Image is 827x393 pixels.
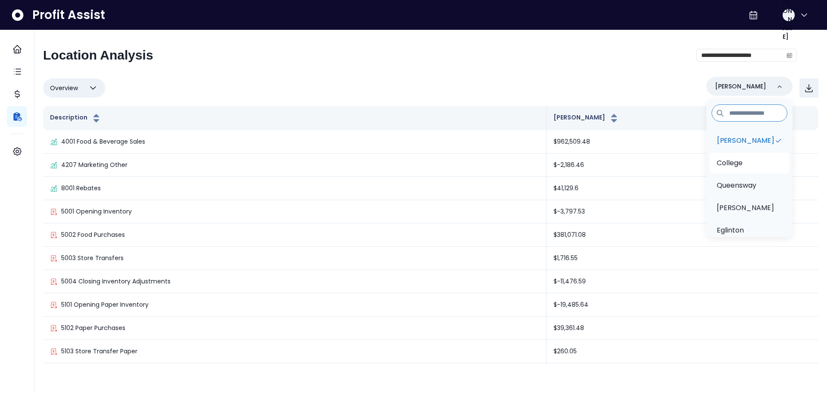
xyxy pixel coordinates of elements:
[547,293,818,317] td: $-19,485.64
[547,270,818,293] td: $-11,476.59
[61,230,125,239] p: 5002 Food Purchases
[547,130,818,154] td: $962,509.48
[717,203,774,213] p: [PERSON_NAME]
[61,277,171,286] p: 5004 Closing Inventory Adjustments
[547,317,818,340] td: $39,361.48
[61,184,101,193] p: 8001 Rebates
[717,158,743,168] p: College
[547,340,818,363] td: $260.05
[50,113,102,123] button: Description
[717,225,744,236] p: Eglinton
[547,363,818,387] td: $15,032.78
[547,247,818,270] td: $1,716.55
[61,324,125,333] p: 5102 Paper Purchases
[547,200,818,223] td: $-3,797.53
[32,7,105,23] span: Profit Assist
[547,177,818,200] td: $41,129.6
[61,160,127,170] p: 4207 Marketing Other
[787,52,793,58] svg: calendar
[61,137,145,146] p: 4001 Food & Beverage Sales
[61,347,137,356] p: 5103 Store Transfer Paper
[43,47,153,63] h2: Location Analysis
[717,180,756,191] p: Queensway
[715,82,766,91] p: [PERSON_NAME]
[61,207,132,216] p: 5001 Opening Inventory
[61,254,124,263] p: 5003 Store Transfers
[547,154,818,177] td: $-2,186.46
[547,223,818,247] td: $381,071.08
[553,113,619,123] button: [PERSON_NAME]
[50,83,78,93] span: Overview
[717,135,774,146] p: [PERSON_NAME]
[61,300,149,309] p: 5101 Opening Paper Inventory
